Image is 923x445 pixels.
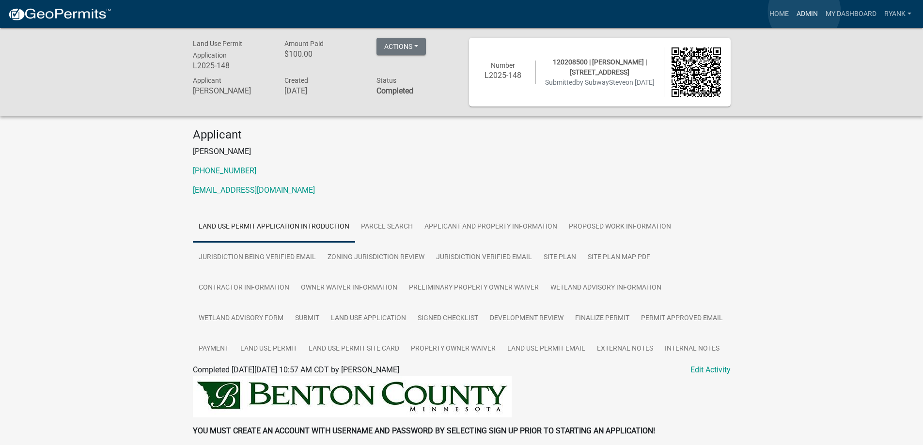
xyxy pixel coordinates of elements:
[484,303,569,334] a: Development Review
[193,242,322,273] a: Jurisdiction Being Verified Email
[405,334,501,365] a: Property Owner Waiver
[193,166,256,175] a: [PHONE_NUMBER]
[766,5,793,23] a: Home
[303,334,405,365] a: Land Use Permit Site Card
[479,71,528,80] h6: L2025-148
[672,47,721,97] img: QR code
[376,38,426,55] button: Actions
[355,212,419,243] a: Parcel search
[193,128,731,142] h4: Applicant
[553,58,647,76] span: 120208500 | [PERSON_NAME] | [STREET_ADDRESS]
[193,303,289,334] a: Wetland Advisory Form
[193,426,655,435] strong: YOU MUST CREATE AN ACCOUNT WITH USERNAME AND PASSWORD BY SELECTING SIGN UP PRIOR TO STARTING AN A...
[430,242,538,273] a: Jurisdiction verified email
[582,242,656,273] a: Site Plan Map PDF
[284,40,324,47] span: Amount Paid
[284,86,362,95] h6: [DATE]
[376,77,396,84] span: Status
[193,61,270,70] h6: L2025-148
[412,303,484,334] a: Signed Checklist
[193,365,399,374] span: Completed [DATE][DATE] 10:57 AM CDT by [PERSON_NAME]
[284,49,362,59] h6: $100.00
[193,40,242,59] span: Land Use Permit Application
[576,78,626,86] span: by SubwaySteve
[403,273,545,304] a: Preliminary Property Owner Waiver
[193,334,235,365] a: Payment
[325,303,412,334] a: Land Use Application
[491,61,515,69] span: Number
[822,5,880,23] a: My Dashboard
[538,242,582,273] a: Site Plan
[322,242,430,273] a: Zoning Jurisdiction Review
[419,212,563,243] a: Applicant and Property Information
[284,77,308,84] span: Created
[193,212,355,243] a: Land Use Permit Application Introduction
[591,334,659,365] a: External Notes
[545,78,655,86] span: Submitted on [DATE]
[659,334,725,365] a: Internal Notes
[193,146,731,157] p: [PERSON_NAME]
[569,303,635,334] a: Finalize Permit
[295,273,403,304] a: Owner Waiver Information
[880,5,915,23] a: RyanK
[235,334,303,365] a: Land Use Permit
[193,86,270,95] h6: [PERSON_NAME]
[193,376,512,417] img: BENTON_HEADER_6a8b96a6-b3ba-419c-b71a-ca67a580911a.jfif
[545,273,667,304] a: Wetland Advisory Information
[793,5,822,23] a: Admin
[563,212,677,243] a: Proposed Work Information
[289,303,325,334] a: Submit
[193,185,315,195] a: [EMAIL_ADDRESS][DOMAIN_NAME]
[501,334,591,365] a: Land Use Permit Email
[193,77,221,84] span: Applicant
[193,273,295,304] a: Contractor Information
[376,86,413,95] strong: Completed
[635,303,729,334] a: Permit Approved Email
[690,364,731,376] a: Edit Activity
